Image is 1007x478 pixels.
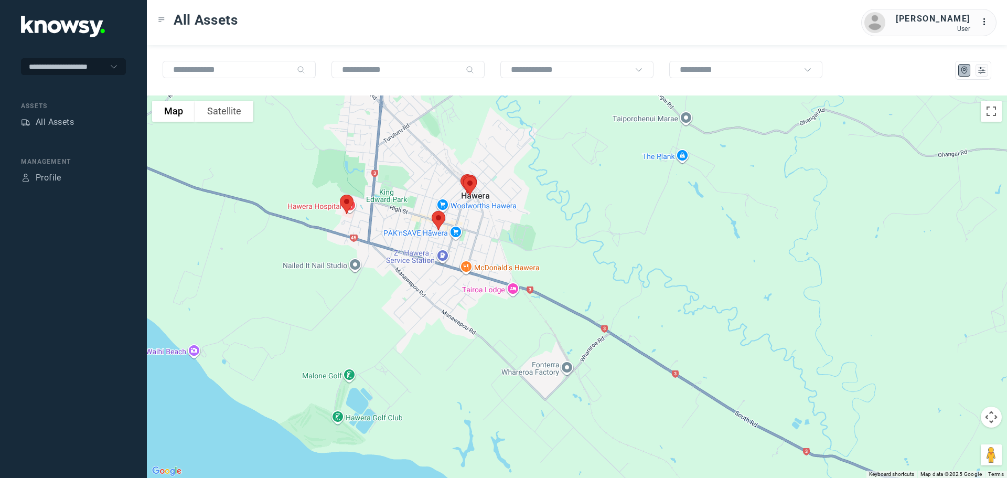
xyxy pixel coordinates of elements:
[195,101,253,122] button: Show satellite imagery
[21,172,61,184] a: ProfileProfile
[21,16,105,37] img: Application Logo
[21,118,30,127] div: Assets
[297,66,305,74] div: Search
[158,16,165,24] div: Toggle Menu
[21,157,126,166] div: Management
[960,66,969,75] div: Map
[864,12,885,33] img: avatar.png
[36,116,74,129] div: All Assets
[149,464,184,478] a: Open this area in Google Maps (opens a new window)
[869,471,914,478] button: Keyboard shortcuts
[896,13,970,25] div: [PERSON_NAME]
[466,66,474,74] div: Search
[920,471,982,477] span: Map data ©2025 Google
[981,16,993,28] div: :
[174,10,238,29] span: All Assets
[36,172,61,184] div: Profile
[21,116,74,129] a: AssetsAll Assets
[896,25,970,33] div: User
[981,444,1002,465] button: Drag Pegman onto the map to open Street View
[977,66,987,75] div: List
[981,18,992,26] tspan: ...
[988,471,1004,477] a: Terms (opens in new tab)
[981,407,1002,428] button: Map camera controls
[981,16,993,30] div: :
[149,464,184,478] img: Google
[152,101,195,122] button: Show street map
[981,101,1002,122] button: Toggle fullscreen view
[21,173,30,183] div: Profile
[21,101,126,111] div: Assets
